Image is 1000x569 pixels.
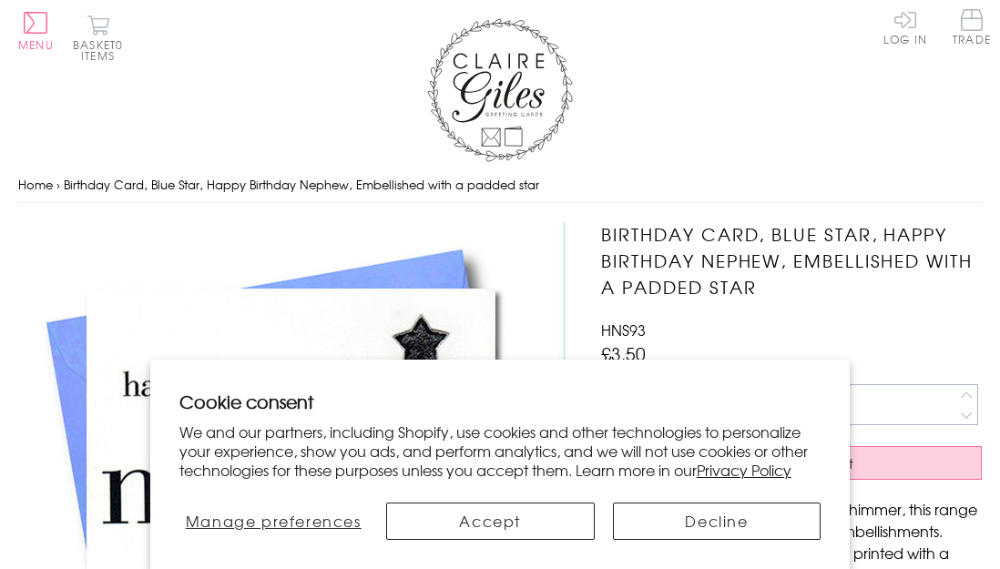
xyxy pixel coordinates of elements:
a: Trade [953,9,991,48]
p: We and our partners, including Shopify, use cookies and other technologies to personalize your ex... [179,422,821,479]
button: Decline [613,503,821,540]
button: Basket0 items [73,15,123,61]
span: 0 items [81,36,123,64]
a: Privacy Policy [697,459,791,481]
a: Log In [883,9,927,45]
span: HNS93 [601,319,646,340]
button: Accept [386,503,595,540]
span: Manage preferences [186,510,362,532]
a: Home [18,176,53,193]
h2: Cookie consent [179,389,821,414]
nav: breadcrumbs [18,167,982,204]
h1: Birthday Card, Blue Star, Happy Birthday Nephew, Embellished with a padded star [601,221,982,300]
button: Manage preferences [179,503,368,540]
button: Menu [18,12,54,50]
span: Menu [18,36,54,53]
span: £3.50 [601,340,646,366]
span: Birthday Card, Blue Star, Happy Birthday Nephew, Embellished with a padded star [64,176,539,193]
span: › [56,176,60,193]
img: Claire Giles Greetings Cards [427,18,573,162]
span: Trade [953,9,991,45]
